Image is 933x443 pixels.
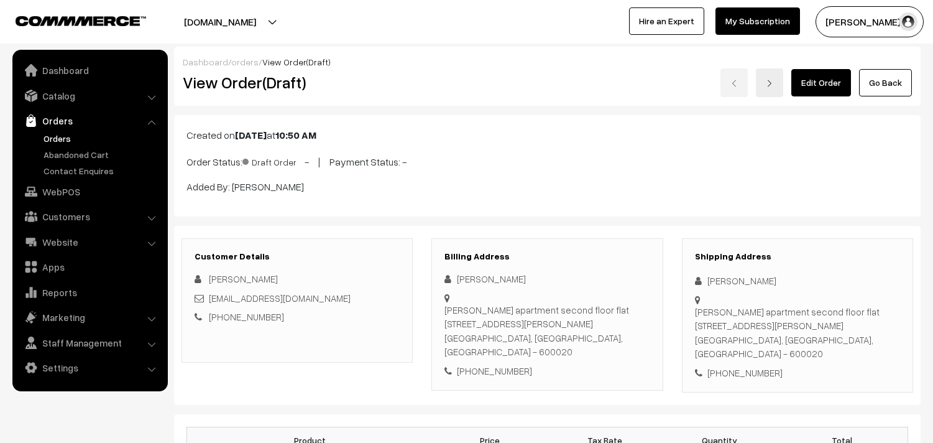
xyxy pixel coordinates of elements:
a: Orders [40,132,163,145]
a: Dashboard [183,57,228,67]
b: 10:50 AM [275,129,316,141]
p: Order Status: - | Payment Status: - [186,152,908,169]
p: Created on at [186,128,908,142]
div: [PHONE_NUMBER] [444,364,650,378]
h3: Customer Details [195,251,400,262]
b: [DATE] [235,129,267,141]
span: View Order(Draft) [262,57,331,67]
a: Contact Enquires [40,164,163,177]
button: [DOMAIN_NAME] [140,6,300,37]
a: My Subscription [715,7,800,35]
a: WebPOS [16,180,163,203]
a: Orders [16,110,163,132]
a: Staff Management [16,332,163,354]
span: Draft Order [242,152,305,169]
a: Customers [16,205,163,228]
a: Settings [16,357,163,379]
span: [PERSON_NAME] [209,273,278,284]
a: COMMMERCE [16,12,124,27]
a: Dashboard [16,59,163,82]
a: [PHONE_NUMBER] [209,311,284,322]
a: [EMAIL_ADDRESS][DOMAIN_NAME] [209,292,351,304]
img: COMMMERCE [16,16,146,26]
a: Catalog [16,85,163,107]
h3: Shipping Address [695,251,900,262]
a: Reports [16,281,163,304]
button: [PERSON_NAME] s… [816,6,924,37]
a: orders [231,57,259,67]
img: user [899,12,917,31]
a: Website [16,231,163,253]
a: Apps [16,256,163,278]
a: Marketing [16,306,163,329]
a: Abandoned Cart [40,148,163,161]
div: [PHONE_NUMBER] [695,366,900,380]
h2: View Order(Draft) [183,73,413,92]
a: Hire an Expert [629,7,704,35]
h3: Billing Address [444,251,650,262]
a: Edit Order [791,69,851,96]
div: [PERSON_NAME] apartment second floor flat [STREET_ADDRESS][PERSON_NAME] [GEOGRAPHIC_DATA], [GEOGR... [695,305,900,361]
div: / / [183,55,912,68]
img: right-arrow.png [766,80,773,87]
div: [PERSON_NAME] apartment second floor flat [STREET_ADDRESS][PERSON_NAME] [GEOGRAPHIC_DATA], [GEOGR... [444,303,650,359]
p: Added By: [PERSON_NAME] [186,179,908,194]
div: [PERSON_NAME] [695,274,900,288]
div: [PERSON_NAME] [444,272,650,286]
a: Go Back [859,69,912,96]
